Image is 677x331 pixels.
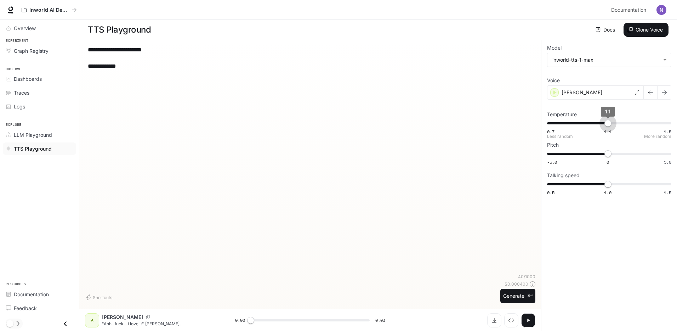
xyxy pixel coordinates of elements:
[605,108,610,114] span: 1.1
[656,5,666,15] img: User avatar
[547,45,562,50] p: Model
[604,129,611,135] span: 1.1
[3,142,76,155] a: TTS Playground
[14,24,36,32] span: Overview
[3,22,76,34] a: Overview
[14,291,49,298] span: Documentation
[504,313,518,327] button: Inspect
[505,281,528,287] p: $ 0.000400
[500,289,535,303] button: Generate⌘⏎
[547,78,560,83] p: Voice
[143,315,153,319] button: Copy Voice ID
[85,292,115,303] button: Shortcuts
[6,319,13,327] span: Dark mode toggle
[14,89,29,96] span: Traces
[664,159,671,165] span: 5.0
[608,3,652,17] a: Documentation
[664,190,671,196] span: 1.5
[547,112,577,117] p: Temperature
[644,134,671,139] p: More random
[3,100,76,113] a: Logs
[375,317,385,324] span: 0:03
[487,313,501,327] button: Download audio
[3,129,76,141] a: LLM Playground
[3,73,76,85] a: Dashboards
[102,314,143,321] p: [PERSON_NAME]
[604,190,611,196] span: 1.0
[547,129,554,135] span: 0.7
[14,145,52,152] span: TTS Playground
[518,274,535,280] p: 40 / 1000
[547,159,557,165] span: -5.0
[14,75,42,83] span: Dashboards
[88,23,151,37] h1: TTS Playground
[3,45,76,57] a: Graph Registry
[547,142,559,147] p: Pitch
[14,131,52,139] span: LLM Playground
[14,103,25,110] span: Logs
[594,23,618,37] a: Docs
[57,316,73,331] button: Close drawer
[102,321,218,327] p: "Ahh.. fuck... i love it" [PERSON_NAME].
[18,3,80,17] button: All workspaces
[547,190,554,196] span: 0.5
[552,56,660,63] div: inworld-tts-1-max
[624,23,669,37] button: Clone Voice
[14,47,49,55] span: Graph Registry
[29,7,69,13] p: Inworld AI Demos
[86,315,98,326] div: A
[562,89,602,96] p: [PERSON_NAME]
[547,134,573,139] p: Less random
[527,294,533,298] p: ⌘⏎
[3,302,76,314] a: Feedback
[3,288,76,301] a: Documentation
[664,129,671,135] span: 1.5
[547,53,671,67] div: inworld-tts-1-max
[547,173,580,178] p: Talking speed
[654,3,669,17] button: User avatar
[611,6,646,15] span: Documentation
[14,304,37,312] span: Feedback
[607,159,609,165] span: 0
[235,317,245,324] span: 0:00
[3,86,76,99] a: Traces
